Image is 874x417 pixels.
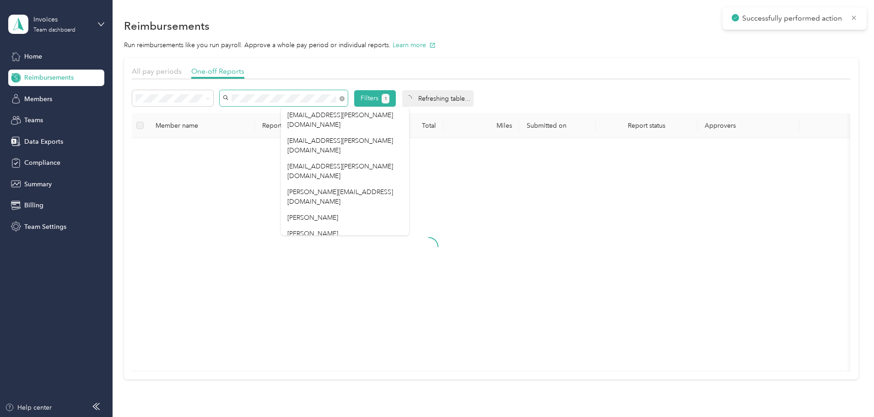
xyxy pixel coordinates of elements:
span: Report status [603,122,690,130]
div: Member name [156,122,248,130]
th: Report name [255,113,367,138]
div: Team dashboard [33,27,76,33]
span: [EMAIL_ADDRESS][PERSON_NAME][DOMAIN_NAME] [287,162,393,180]
iframe: Everlance-gr Chat Button Frame [823,366,874,417]
span: 1 [384,95,387,103]
span: [EMAIL_ADDRESS][PERSON_NAME][DOMAIN_NAME] [287,137,393,154]
span: Members [24,94,52,104]
span: One-off Reports [191,67,244,76]
div: Refreshing table... [402,90,474,107]
span: Reimbursements [24,73,74,82]
span: [PERSON_NAME] [287,214,338,222]
span: Home [24,52,42,61]
span: All pay periods [132,67,182,76]
button: Help center [5,403,52,412]
div: Invoices [33,15,91,24]
span: Billing [24,200,43,210]
span: [PERSON_NAME][EMAIL_ADDRESS][DOMAIN_NAME] [287,188,393,206]
p: Run reimbursements like you run payroll. Approve a whole pay period or individual reports. [124,40,858,50]
p: Successfully performed action [742,13,844,24]
th: Submitted on [519,113,596,138]
span: Teams [24,115,43,125]
div: Miles [451,122,513,130]
span: Compliance [24,158,60,168]
span: Summary [24,179,52,189]
h1: Reimbursements [124,21,210,31]
span: Team Settings [24,222,66,232]
button: Filters1 [354,90,396,107]
span: Data Exports [24,137,63,146]
th: Member name [148,113,255,138]
button: 1 [382,94,389,103]
th: Approvers [697,113,799,138]
span: [PERSON_NAME] [287,230,338,238]
button: Learn more [393,40,436,50]
span: [EMAIL_ADDRESS][PERSON_NAME][DOMAIN_NAME] [287,111,393,129]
